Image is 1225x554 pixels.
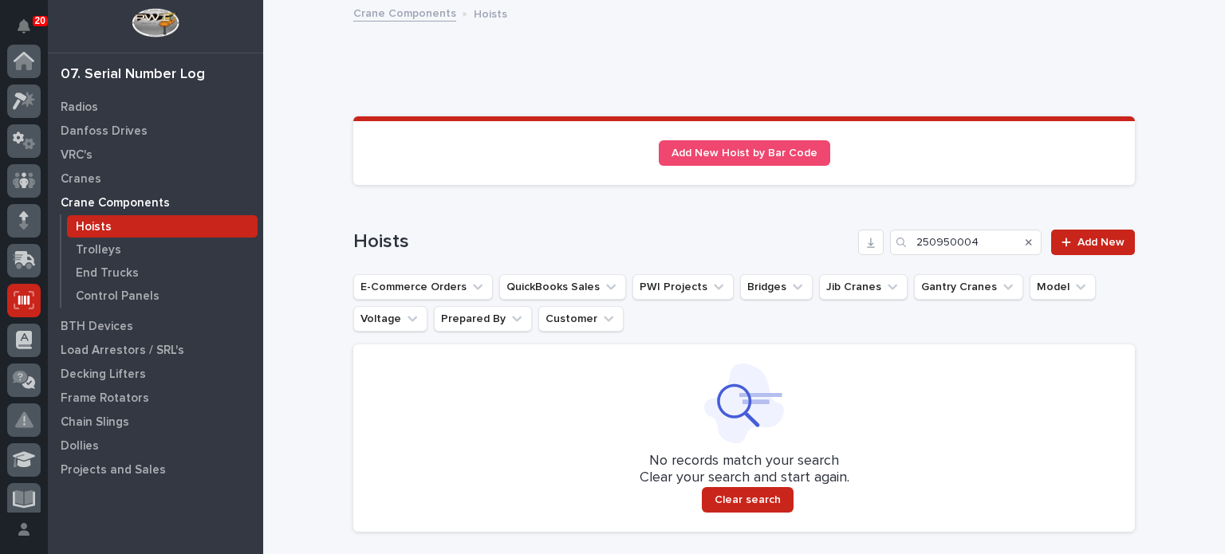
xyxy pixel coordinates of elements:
button: Bridges [740,274,813,300]
button: Notifications [7,10,41,43]
button: Voltage [353,306,427,332]
button: Clear search [702,487,794,513]
a: End Trucks [61,261,263,284]
a: Frame Rotators [48,386,263,410]
a: Hoists [61,215,263,238]
button: QuickBooks Sales [499,274,626,300]
img: Workspace Logo [132,8,179,37]
span: Add New Hoist by Bar Code [672,147,817,159]
a: Dollies [48,434,263,458]
a: Danfoss Drives [48,119,263,143]
a: Projects and Sales [48,458,263,481]
p: Chain Slings [61,415,129,430]
input: Search [890,230,1042,255]
a: Cranes [48,167,263,191]
button: Prepared By [434,306,532,332]
a: Chain Slings [48,410,263,434]
p: Radios [61,100,98,115]
button: Jib Cranes [819,274,908,300]
a: VRC's [48,143,263,167]
p: Dollies [61,439,99,454]
a: Add New [1051,230,1135,255]
p: Cranes [61,172,101,187]
span: Add New [1077,237,1125,248]
p: Decking Lifters [61,367,146,382]
p: Control Panels [76,289,160,304]
a: Crane Components [353,3,456,22]
div: 07. Serial Number Log [61,66,205,84]
button: E-Commerce Orders [353,274,493,300]
a: Decking Lifters [48,362,263,386]
div: Notifications20 [20,19,41,45]
p: Hoists [474,4,507,22]
span: Clear search [715,493,781,507]
button: Customer [538,306,624,332]
button: PWI Projects [632,274,734,300]
button: Gantry Cranes [914,274,1023,300]
button: Model [1030,274,1096,300]
a: Trolleys [61,238,263,261]
p: Projects and Sales [61,463,166,477]
p: Clear your search and start again. [640,470,849,487]
p: No records match your search [372,453,1116,470]
p: Hoists [76,220,112,234]
a: Crane Components [48,191,263,214]
p: Trolleys [76,243,121,257]
p: Danfoss Drives [61,124,148,139]
a: Add New Hoist by Bar Code [659,140,830,166]
a: Load Arrestors / SRL's [48,338,263,362]
a: Control Panels [61,285,263,307]
h1: Hoists [353,230,852,253]
p: VRC's [61,148,93,163]
a: Radios [48,95,263,119]
p: Frame Rotators [61,391,149,406]
p: BTH Devices [61,320,133,334]
p: Crane Components [61,196,170,210]
p: 20 [35,15,45,26]
p: End Trucks [76,266,139,281]
a: BTH Devices [48,314,263,338]
p: Load Arrestors / SRL's [61,344,184,358]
